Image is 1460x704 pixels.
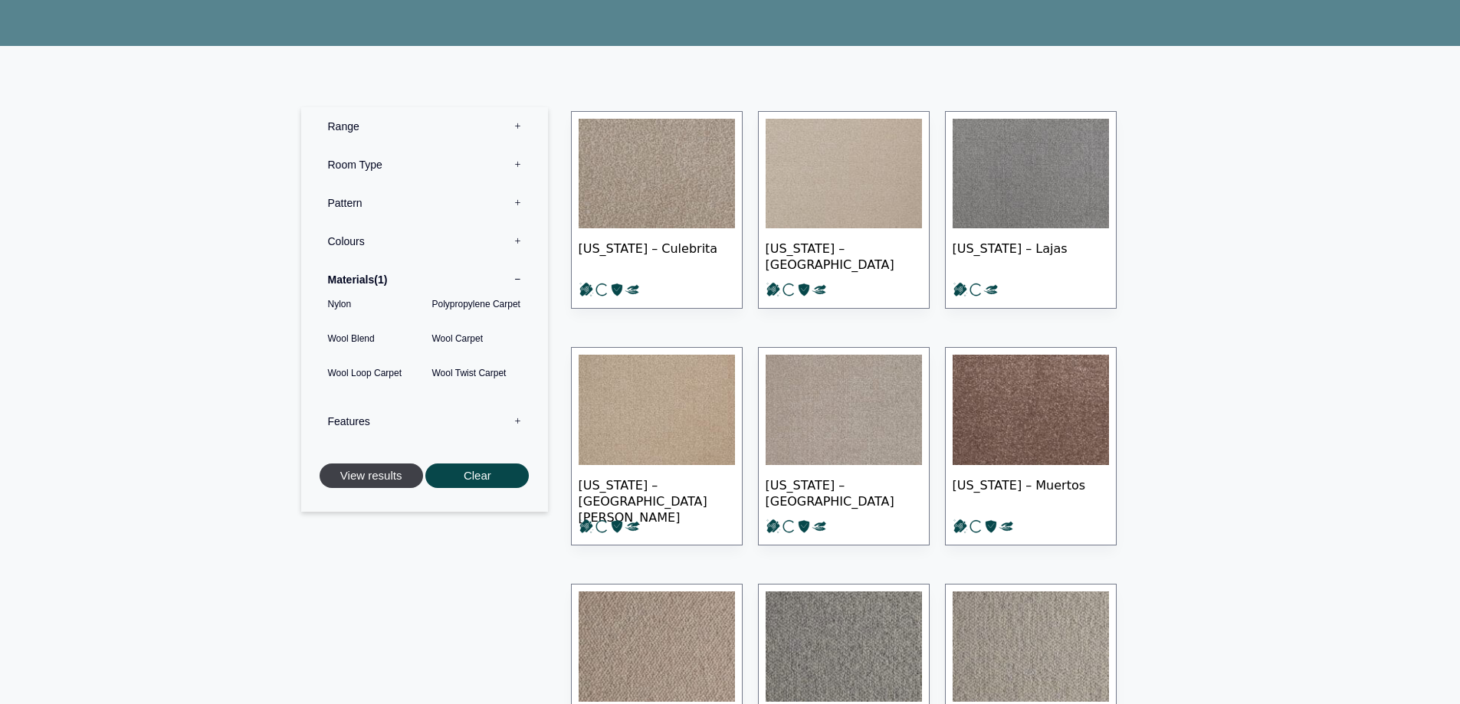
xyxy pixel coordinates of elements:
[320,463,423,489] button: View results
[758,347,930,545] a: [US_STATE] – [GEOGRAPHIC_DATA]
[945,111,1117,309] a: [US_STATE] – Lajas
[313,146,536,184] label: Room Type
[579,228,735,282] span: [US_STATE] – Culebrita
[766,228,922,282] span: [US_STATE] – [GEOGRAPHIC_DATA]
[425,463,529,489] button: Clear
[953,228,1109,282] span: [US_STATE] – Lajas
[579,465,735,519] span: [US_STATE] – [GEOGRAPHIC_DATA][PERSON_NAME]
[374,273,387,286] span: 1
[313,402,536,440] label: Features
[313,184,536,222] label: Pattern
[313,107,536,146] label: Range
[571,347,743,545] a: [US_STATE] – [GEOGRAPHIC_DATA][PERSON_NAME]
[758,111,930,309] a: [US_STATE] – [GEOGRAPHIC_DATA]
[766,465,922,519] span: [US_STATE] – [GEOGRAPHIC_DATA]
[945,347,1117,545] a: [US_STATE] – Muertos
[953,465,1109,519] span: [US_STATE] – Muertos
[313,222,536,260] label: Colours
[571,111,743,309] a: [US_STATE] – Culebrita
[313,260,536,299] label: Materials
